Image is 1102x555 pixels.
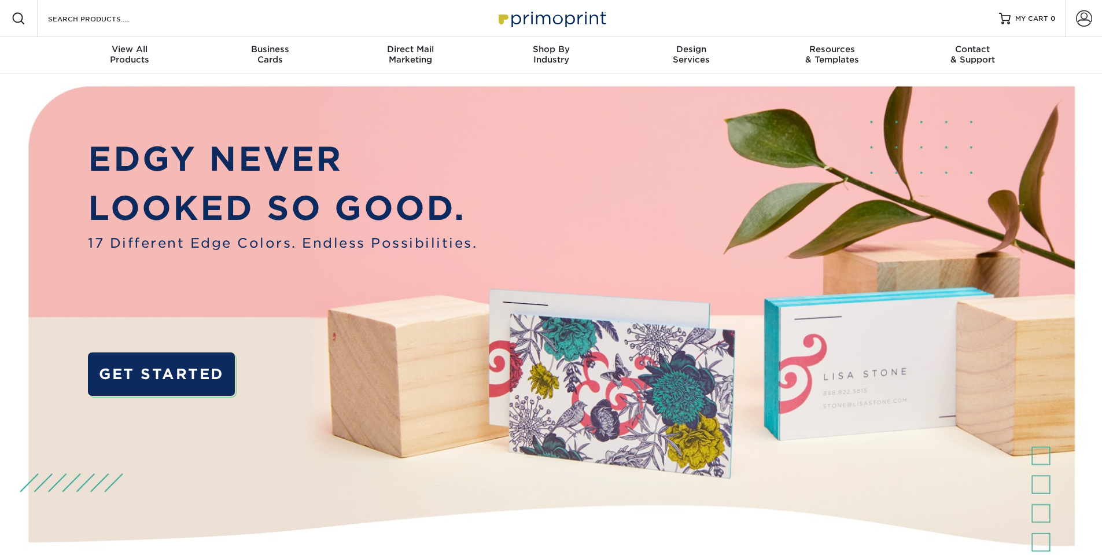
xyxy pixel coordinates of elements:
a: BusinessCards [200,37,340,74]
span: Resources [762,44,902,54]
a: Resources& Templates [762,37,902,74]
span: Contact [902,44,1043,54]
p: LOOKED SO GOOD. [88,183,477,233]
span: MY CART [1015,14,1048,24]
span: Shop By [481,44,621,54]
span: 0 [1051,14,1056,23]
a: View AllProducts [60,37,200,74]
div: Products [60,44,200,65]
a: DesignServices [621,37,762,74]
div: Marketing [340,44,481,65]
div: & Support [902,44,1043,65]
a: Contact& Support [902,37,1043,74]
img: Primoprint [493,6,609,31]
a: GET STARTED [88,352,234,396]
span: 17 Different Edge Colors. Endless Possibilities. [88,233,477,253]
div: Cards [200,44,340,65]
a: Shop ByIndustry [481,37,621,74]
span: Business [200,44,340,54]
input: SEARCH PRODUCTS..... [47,12,160,25]
span: View All [60,44,200,54]
p: EDGY NEVER [88,134,477,184]
a: Direct MailMarketing [340,37,481,74]
span: Design [621,44,762,54]
div: Industry [481,44,621,65]
span: Direct Mail [340,44,481,54]
div: & Templates [762,44,902,65]
div: Services [621,44,762,65]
